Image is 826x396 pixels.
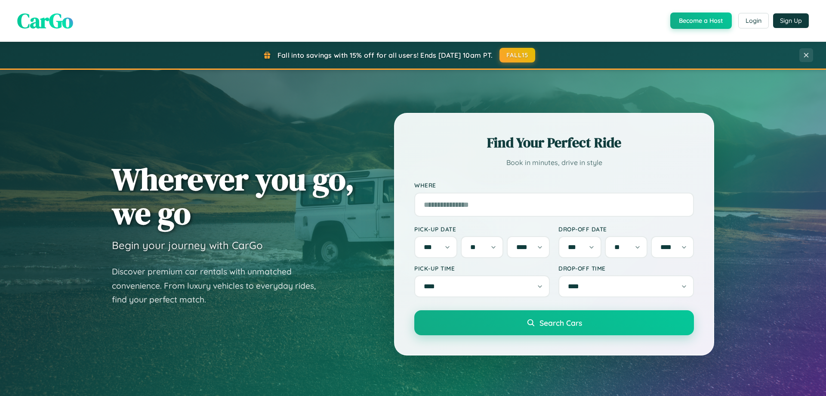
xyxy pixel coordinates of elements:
p: Book in minutes, drive in style [414,156,694,169]
button: Search Cars [414,310,694,335]
span: Search Cars [539,318,582,327]
h2: Find Your Perfect Ride [414,133,694,152]
p: Discover premium car rentals with unmatched convenience. From luxury vehicles to everyday rides, ... [112,265,327,307]
label: Pick-up Date [414,225,550,233]
label: Where [414,182,694,189]
span: CarGo [17,6,73,35]
h3: Begin your journey with CarGo [112,239,263,252]
button: Login [738,13,769,28]
button: Become a Host [670,12,732,29]
h1: Wherever you go, we go [112,162,354,230]
button: FALL15 [499,48,536,62]
span: Fall into savings with 15% off for all users! Ends [DATE] 10am PT. [277,51,493,59]
button: Sign Up [773,13,809,28]
label: Drop-off Date [558,225,694,233]
label: Drop-off Time [558,265,694,272]
label: Pick-up Time [414,265,550,272]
